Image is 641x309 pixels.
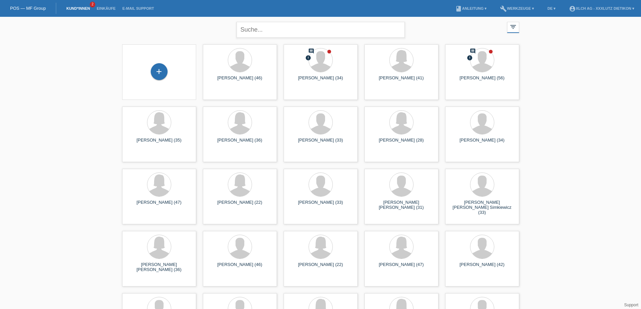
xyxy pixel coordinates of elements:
[63,6,93,10] a: Kund*innen
[208,200,272,210] div: [PERSON_NAME] (22)
[308,48,314,55] div: Neuer Kommentar
[128,200,191,210] div: [PERSON_NAME] (47)
[569,5,576,12] i: account_circle
[470,48,476,54] i: comment
[500,5,507,12] i: build
[308,48,314,54] i: comment
[470,48,476,55] div: Neuer Kommentar
[455,5,462,12] i: book
[451,138,514,148] div: [PERSON_NAME] (34)
[93,6,119,10] a: Einkäufe
[452,6,490,10] a: bookAnleitung ▾
[467,55,473,61] i: error
[128,262,191,273] div: [PERSON_NAME] [PERSON_NAME] (36)
[289,262,352,273] div: [PERSON_NAME] (22)
[451,200,514,212] div: [PERSON_NAME] [PERSON_NAME] Simkiewicz (33)
[370,262,433,273] div: [PERSON_NAME] (47)
[151,66,167,77] div: Kund*in hinzufügen
[467,55,473,62] div: Zurückgewiesen
[370,75,433,86] div: [PERSON_NAME] (41)
[208,138,272,148] div: [PERSON_NAME] (36)
[289,200,352,210] div: [PERSON_NAME] (33)
[10,6,46,11] a: POS — MF Group
[509,23,517,31] i: filter_list
[208,262,272,273] div: [PERSON_NAME] (46)
[370,200,433,210] div: [PERSON_NAME] [PERSON_NAME] (31)
[451,262,514,273] div: [PERSON_NAME] (42)
[624,303,638,307] a: Support
[90,2,95,7] span: 2
[566,6,638,10] a: account_circleXLCH AG - XXXLutz Dietikon ▾
[289,138,352,148] div: [PERSON_NAME] (33)
[544,6,559,10] a: DE ▾
[451,75,514,86] div: [PERSON_NAME] (56)
[305,55,311,62] div: Zurückgewiesen
[497,6,537,10] a: buildWerkzeuge ▾
[208,75,272,86] div: [PERSON_NAME] (46)
[119,6,157,10] a: E-Mail Support
[289,75,352,86] div: [PERSON_NAME] (34)
[370,138,433,148] div: [PERSON_NAME] (28)
[128,138,191,148] div: [PERSON_NAME] (35)
[237,22,405,38] input: Suche...
[305,55,311,61] i: error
